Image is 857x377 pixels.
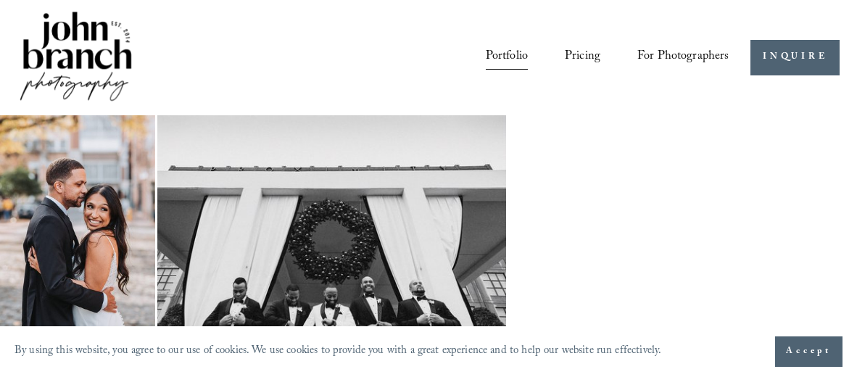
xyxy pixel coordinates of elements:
a: Portfolio [486,44,528,70]
img: John Branch IV Photography [17,9,135,107]
span: Accept [786,344,832,359]
button: Accept [775,336,842,367]
a: folder dropdown [637,44,729,70]
a: INQUIRE [750,40,840,75]
img: Group of men in tuxedos standing under a large wreath on a building's entrance. [157,115,506,348]
a: Pricing [565,44,600,70]
span: For Photographers [637,46,729,70]
p: By using this website, you agree to our use of cookies. We use cookies to provide you with a grea... [15,341,661,362]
